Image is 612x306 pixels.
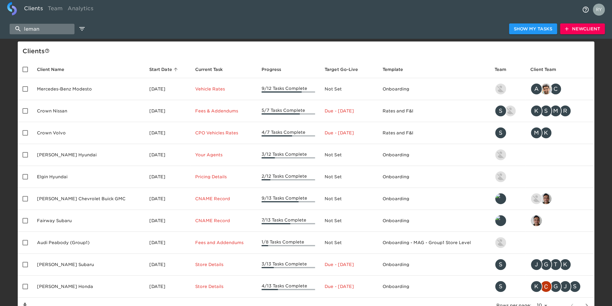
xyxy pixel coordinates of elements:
img: Profile [593,4,605,16]
td: [PERSON_NAME] Subaru [32,254,144,276]
div: T [550,259,562,271]
img: nikko.foster@roadster.com [495,237,506,248]
div: A [530,83,542,95]
div: nikko.foster@roadster.com, sai@simplemnt.com [530,193,589,205]
span: Show My Tasks [514,25,552,33]
td: Onboarding [378,254,490,276]
div: angelique.nurse@roadster.com, sandeep@simplemnt.com, clayton.mandel@roadster.com [530,83,589,95]
button: notifications [578,2,593,17]
td: Onboarding [378,166,490,188]
p: Your Agents [195,152,252,158]
span: Client Team [530,66,564,73]
td: [DATE] [144,100,190,122]
div: savannah@roadster.com [495,127,521,139]
span: Target Go-Live [325,66,365,73]
button: edit [77,24,87,34]
td: [PERSON_NAME] Chevrolet Buick GMC [32,188,144,210]
td: Crown Nissan [32,100,144,122]
img: kevin.lo@roadster.com [495,149,506,160]
td: 4/7 Tasks Complete [257,122,320,144]
td: [DATE] [144,122,190,144]
div: mcooley@crowncars.com, kwilson@crowncars.com [530,127,589,139]
div: james.kurtenbach@schomp.com, george.lawton@schomp.com, tj.joyce@schomp.com, kevin.mand@schomp.com [530,259,589,271]
div: sai@simplemnt.com [530,215,589,227]
td: Not Set [320,188,377,210]
div: G [550,280,562,292]
div: leland@roadster.com [495,215,521,227]
td: Rates and F&I [378,122,490,144]
img: nikko.foster@roadster.com [531,193,542,204]
td: Rates and F&I [378,100,490,122]
span: Template [383,66,411,73]
span: Start Date [149,66,180,73]
div: Client s [23,46,592,56]
div: J [530,259,542,271]
span: Team [495,66,514,73]
div: K [540,127,552,139]
td: [DATE] [144,78,190,100]
td: [PERSON_NAME] Honda [32,276,144,298]
p: Fees & Addendums [195,108,252,114]
img: austin@roadster.com [505,106,516,116]
p: Due - [DATE] [325,283,373,289]
img: kevin.lo@roadster.com [495,84,506,94]
span: Progress [262,66,289,73]
img: sandeep@simplemnt.com [541,84,551,94]
td: [DATE] [144,166,190,188]
td: Not Set [320,144,377,166]
div: S [540,105,552,117]
td: 2/12 Tasks Complete [257,166,320,188]
div: R [559,105,571,117]
span: Calculated based on the start date and the duration of all Tasks contained in this Hub. [325,66,358,73]
div: J [559,280,571,292]
div: kevin.lo@roadster.com [495,149,521,161]
p: CNAME Record [195,218,252,224]
a: Team [45,2,65,17]
div: savannah@roadster.com [495,280,521,292]
td: 3/13 Tasks Complete [257,254,320,276]
td: [DATE] [144,254,190,276]
td: [DATE] [144,210,190,232]
span: Client Name [37,66,72,73]
td: Mercedes-Benz Modesto [32,78,144,100]
td: Not Set [320,232,377,254]
td: [PERSON_NAME] Hyundai [32,144,144,166]
td: 7/13 Tasks Complete [257,210,320,232]
button: Show My Tasks [509,23,557,35]
div: leland@roadster.com [495,193,521,205]
div: C [550,83,562,95]
p: Due - [DATE] [325,108,373,114]
td: Onboarding [378,276,490,298]
svg: This is a list of all of your clients and clients shared with you [45,48,50,53]
button: NewClient [560,23,605,35]
td: 9/12 Tasks Complete [257,78,320,100]
td: Onboarding [378,188,490,210]
p: Store Details [195,283,252,289]
div: kevin.lo@roadster.com [495,83,521,95]
p: Vehicle Rates [195,86,252,92]
img: sai@simplemnt.com [541,193,551,204]
div: K [559,259,571,271]
p: CNAME Record [195,196,252,202]
td: Onboarding [378,78,490,100]
td: 9/13 Tasks Complete [257,188,320,210]
div: kevin.lo@roadster.com [495,171,521,183]
td: Onboarding [378,210,490,232]
p: CPO Vehicles Rates [195,130,252,136]
div: G [540,259,552,271]
p: Fees and Addendums [195,240,252,246]
td: Elgin Hyundai [32,166,144,188]
td: 5/7 Tasks Complete [257,100,320,122]
div: nikko.foster@roadster.com [495,237,521,249]
div: S [495,127,507,139]
div: S [495,105,507,117]
td: [DATE] [144,232,190,254]
p: Due - [DATE] [325,130,373,136]
div: savannah@roadster.com, austin@roadster.com [495,105,521,117]
a: Clients [22,2,45,17]
td: Not Set [320,210,377,232]
td: [DATE] [144,144,190,166]
div: K [530,105,542,117]
span: Current Task [195,66,231,73]
div: S [495,280,507,292]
